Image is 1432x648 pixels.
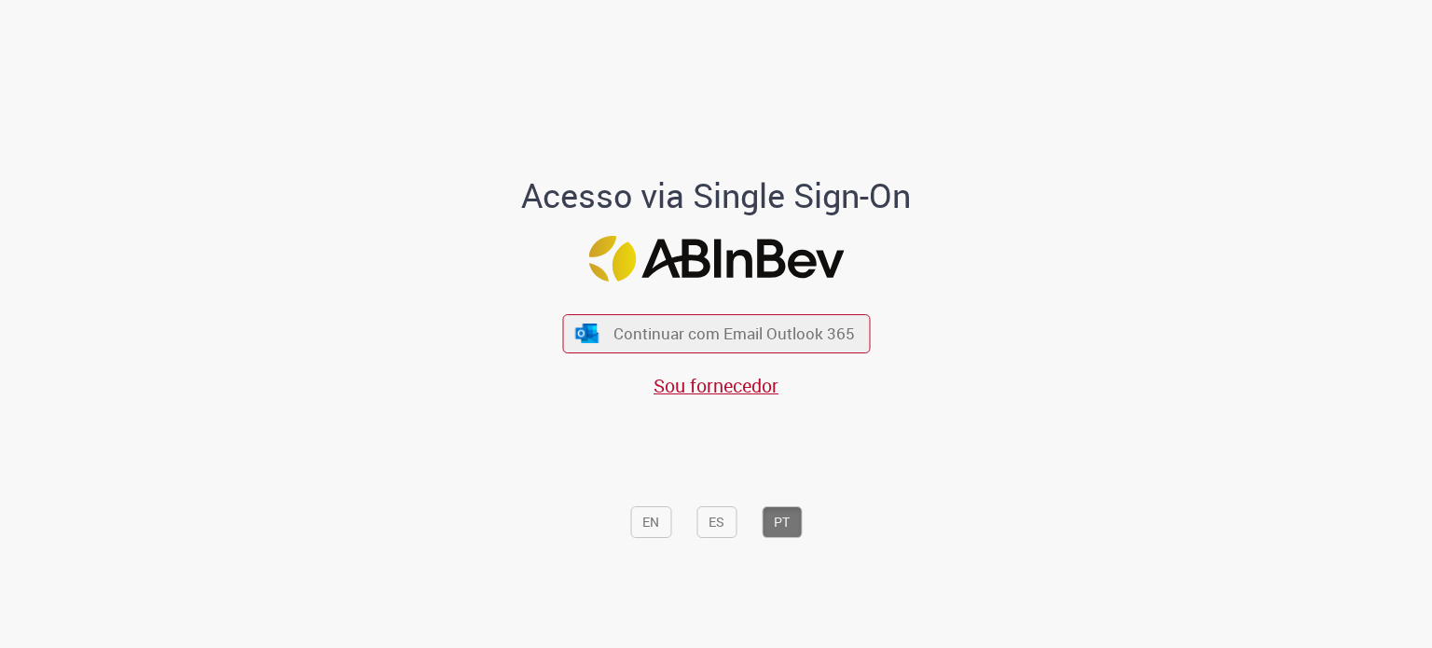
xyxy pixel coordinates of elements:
button: PT [762,506,802,538]
button: ES [696,506,737,538]
button: ícone Azure/Microsoft 360 Continuar com Email Outlook 365 [562,314,870,352]
img: ícone Azure/Microsoft 360 [574,324,600,343]
span: Continuar com Email Outlook 365 [613,323,855,344]
h1: Acesso via Single Sign-On [458,177,975,214]
img: Logo ABInBev [588,236,844,282]
button: EN [630,506,671,538]
a: Sou fornecedor [654,373,778,398]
